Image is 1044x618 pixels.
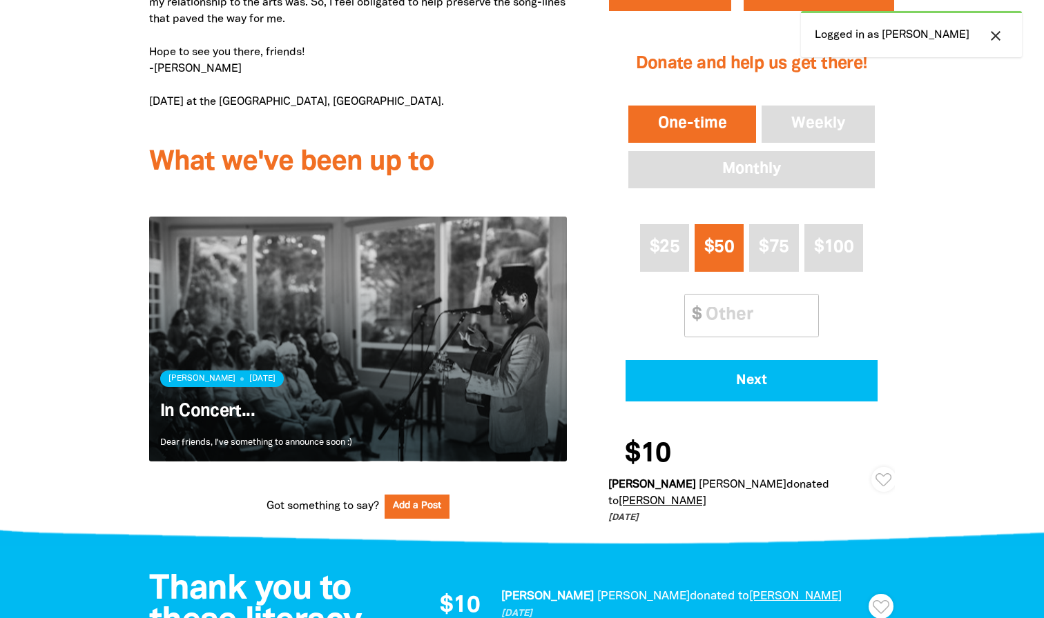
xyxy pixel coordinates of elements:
i: close [987,28,1004,44]
span: $10 [440,595,479,618]
p: [DATE] [608,512,884,526]
span: donated to [690,591,749,601]
em: [PERSON_NAME] [608,480,696,490]
a: [PERSON_NAME] [749,591,842,601]
h3: What we've been up to [149,148,567,178]
a: [PERSON_NAME] [619,497,706,506]
span: $ [685,295,702,337]
span: $25 [650,239,679,255]
button: One-time [626,103,760,146]
span: Next [644,374,858,388]
h2: Donate and help us get there! [626,37,878,92]
button: Weekly [759,103,878,146]
em: [PERSON_NAME] [597,591,690,601]
div: Donation stream [608,432,895,526]
span: $100 [814,239,853,255]
span: Got something to say? [267,498,379,515]
span: $75 [759,239,789,255]
span: $50 [704,239,734,255]
em: [PERSON_NAME] [699,480,786,490]
button: $50 [695,224,744,272]
button: $75 [749,224,798,272]
a: In Concert... [160,403,255,419]
div: Logged in as [PERSON_NAME] [801,11,1022,57]
div: Paginated content [149,183,567,477]
button: Pay with Credit Card [626,360,878,401]
button: close [983,27,1008,45]
button: Add a Post [385,495,449,519]
span: $10 [625,441,670,468]
button: Monthly [626,148,878,191]
input: Other [696,295,818,337]
em: [PERSON_NAME] [501,591,594,601]
button: $25 [640,224,689,272]
button: $100 [804,224,864,272]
